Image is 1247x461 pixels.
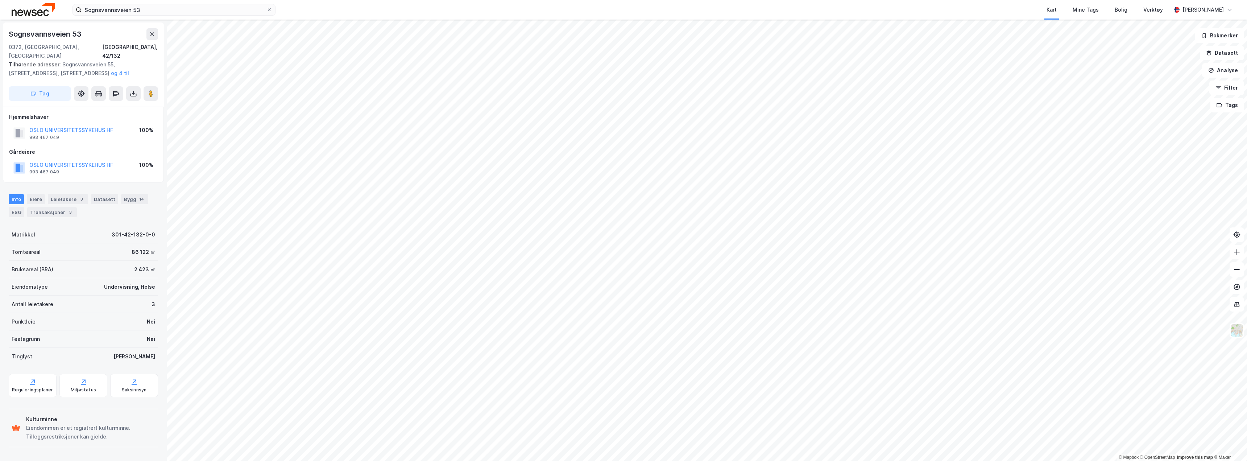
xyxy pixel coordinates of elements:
[102,43,158,60] div: [GEOGRAPHIC_DATA], 42/132
[12,230,35,239] div: Matrikkel
[26,415,155,424] div: Kulturminne
[113,352,155,361] div: [PERSON_NAME]
[112,230,155,239] div: 301-42-132-0-0
[1230,324,1244,337] img: Z
[12,248,41,256] div: Tomteareal
[71,387,96,393] div: Miljøstatus
[9,61,62,67] span: Tilhørende adresser:
[12,335,40,343] div: Festegrunn
[1210,98,1244,112] button: Tags
[29,135,59,140] div: 993 467 049
[12,265,53,274] div: Bruksareal (BRA)
[26,424,155,441] div: Eiendommen er et registrert kulturminne. Tilleggsrestriksjoner kan gjelde.
[9,43,102,60] div: 0372, [GEOGRAPHIC_DATA], [GEOGRAPHIC_DATA]
[67,209,74,216] div: 3
[12,352,32,361] div: Tinglyst
[9,194,24,204] div: Info
[1115,5,1127,14] div: Bolig
[1195,28,1244,43] button: Bokmerker
[122,387,147,393] div: Saksinnsyn
[12,3,55,16] img: newsec-logo.f6e21ccffca1b3a03d2d.png
[91,194,118,204] div: Datasett
[1047,5,1057,14] div: Kart
[9,113,158,122] div: Hjemmelshaver
[1211,426,1247,461] div: Kontrollprogram for chat
[1143,5,1163,14] div: Verktøy
[152,300,155,309] div: 3
[132,248,155,256] div: 86 122 ㎡
[82,4,266,15] input: Søk på adresse, matrikkel, gårdeiere, leietakere eller personer
[48,194,88,204] div: Leietakere
[27,194,45,204] div: Eiere
[1140,455,1175,460] a: OpenStreetMap
[9,28,83,40] div: Sognsvannsveien 53
[1202,63,1244,78] button: Analyse
[9,60,152,78] div: Sognsvannsveien 55, [STREET_ADDRESS], [STREET_ADDRESS]
[12,300,53,309] div: Antall leietakere
[9,207,24,217] div: ESG
[27,207,77,217] div: Transaksjoner
[1073,5,1099,14] div: Mine Tags
[139,161,153,169] div: 100%
[1209,81,1244,95] button: Filter
[134,265,155,274] div: 2 423 ㎡
[1119,455,1139,460] a: Mapbox
[138,195,145,203] div: 14
[1211,426,1247,461] iframe: Chat Widget
[29,169,59,175] div: 993 467 049
[1177,455,1213,460] a: Improve this map
[12,317,36,326] div: Punktleie
[139,126,153,135] div: 100%
[12,387,53,393] div: Reguleringsplaner
[9,148,158,156] div: Gårdeiere
[1182,5,1224,14] div: [PERSON_NAME]
[78,195,85,203] div: 3
[147,317,155,326] div: Nei
[9,86,71,101] button: Tag
[1200,46,1244,60] button: Datasett
[104,283,155,291] div: Undervisning, Helse
[12,283,48,291] div: Eiendomstype
[147,335,155,343] div: Nei
[121,194,148,204] div: Bygg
